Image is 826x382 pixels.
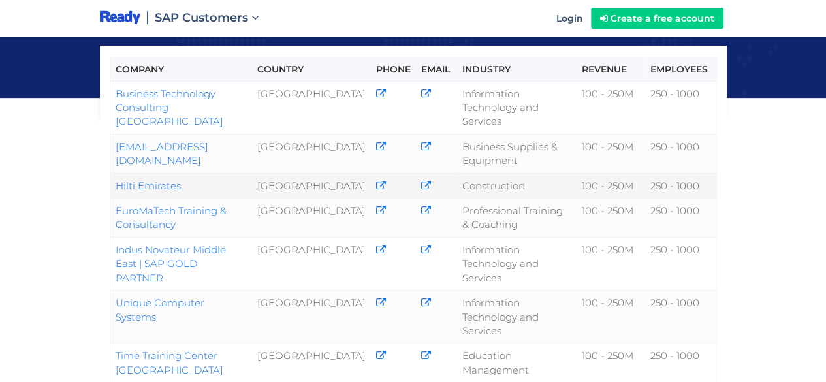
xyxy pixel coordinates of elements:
[415,57,457,81] th: Email
[644,134,716,173] td: 250 - 1000
[577,173,644,198] td: 100 - 250M
[100,10,141,26] img: logo
[116,88,223,128] a: Business Technology Consulting [GEOGRAPHIC_DATA]
[252,81,370,134] td: [GEOGRAPHIC_DATA]
[457,57,577,81] th: Industry
[577,57,644,81] th: Revenue
[457,173,577,198] td: Construction
[577,237,644,290] td: 100 - 250M
[548,2,591,35] a: Login
[116,204,227,231] a: EuroMaTech Training & Consultancy
[457,81,577,134] td: Information Technology and Services
[577,291,644,343] td: 100 - 250M
[457,291,577,343] td: Information Technology and Services
[110,57,252,81] th: Company
[252,237,370,290] td: [GEOGRAPHIC_DATA]
[644,237,716,290] td: 250 - 1000
[577,81,644,134] td: 100 - 250M
[252,57,370,81] th: Country
[252,291,370,343] td: [GEOGRAPHIC_DATA]
[116,140,208,167] a: [EMAIL_ADDRESS][DOMAIN_NAME]
[457,199,577,238] td: Professional Training & Coaching
[116,180,181,192] a: Hilti Emirates
[644,173,716,198] td: 250 - 1000
[155,10,248,25] span: SAP Customers
[644,81,716,134] td: 250 - 1000
[457,237,577,290] td: Information Technology and Services
[577,134,644,173] td: 100 - 250M
[252,134,370,173] td: [GEOGRAPHIC_DATA]
[116,349,223,375] a: Time Training Center [GEOGRAPHIC_DATA]
[577,199,644,238] td: 100 - 250M
[252,173,370,198] td: [GEOGRAPHIC_DATA]
[644,199,716,238] td: 250 - 1000
[457,134,577,173] td: Business Supplies & Equipment
[556,12,583,24] span: Login
[370,57,415,81] th: Phone
[116,296,204,323] a: Unique Computer Systems
[644,57,716,81] th: Employees
[252,199,370,238] td: [GEOGRAPHIC_DATA]
[644,291,716,343] td: 250 - 1000
[591,8,723,29] a: Create a free account
[116,244,226,284] a: Indus Novateur Middle East | SAP GOLD PARTNER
